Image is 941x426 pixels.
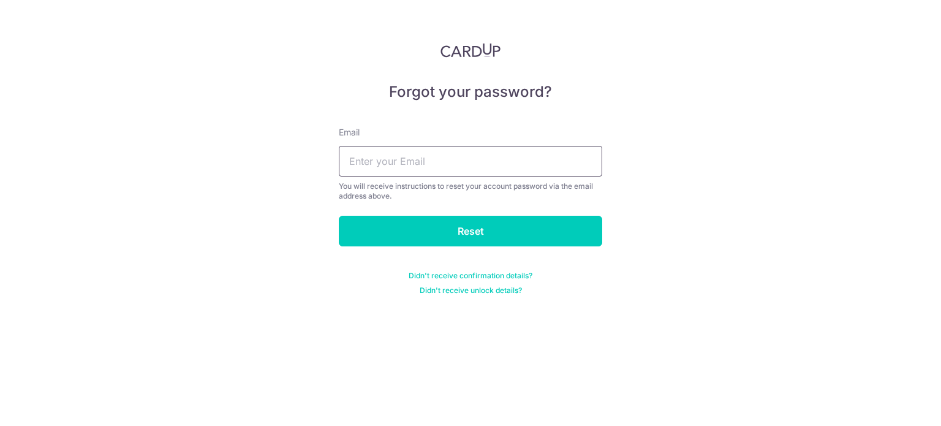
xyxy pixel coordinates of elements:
[409,271,532,281] a: Didn't receive confirmation details?
[339,181,602,201] div: You will receive instructions to reset your account password via the email address above.
[339,82,602,102] h5: Forgot your password?
[339,216,602,246] input: Reset
[339,146,602,177] input: Enter your Email
[420,286,522,295] a: Didn't receive unlock details?
[440,43,501,58] img: CardUp Logo
[339,126,360,139] label: Email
